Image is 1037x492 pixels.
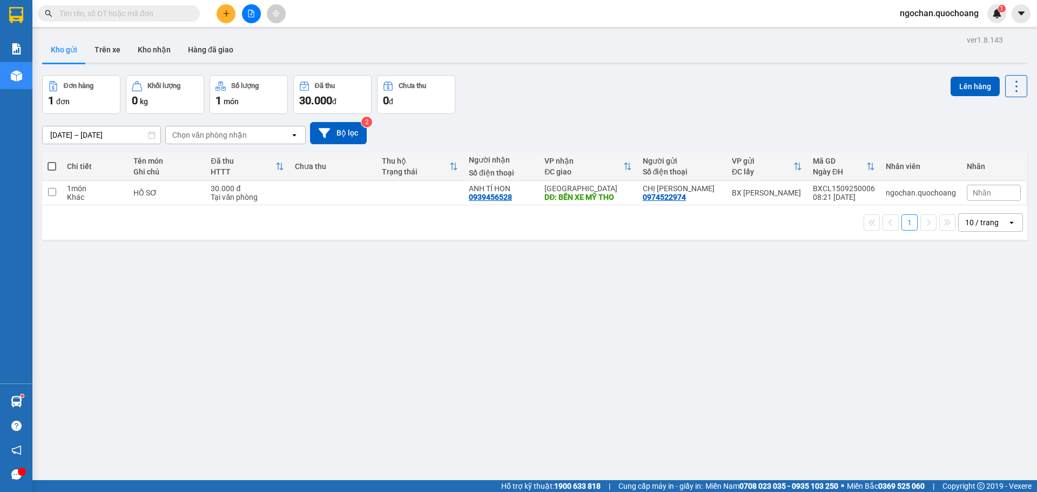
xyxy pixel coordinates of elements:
div: Chọn văn phòng nhận [172,130,247,140]
span: copyright [977,482,985,490]
button: file-add [242,4,261,23]
img: warehouse-icon [11,396,22,407]
input: Select a date range. [43,126,160,144]
span: đơn [56,97,70,106]
svg: open [1007,218,1016,227]
span: Cung cấp máy in - giấy in: [618,480,703,492]
div: ver 1.8.143 [967,34,1003,46]
th: Toggle SortBy [376,152,463,181]
span: 1 [216,94,221,107]
img: warehouse-icon [11,70,22,82]
div: CHỊ LAN [643,184,721,193]
span: Nhãn [973,188,991,197]
div: VP nhận [544,157,623,165]
img: logo-vxr [9,7,23,23]
button: Chưa thu0đ [377,75,455,114]
div: [GEOGRAPHIC_DATA] [544,184,632,193]
button: 1 [901,214,918,231]
div: Người nhận [469,156,534,164]
div: Chưa thu [295,162,371,171]
button: Kho nhận [129,37,179,63]
span: 30.000 [299,94,332,107]
button: Đơn hàng1đơn [42,75,120,114]
div: BXCL1509250006 [813,184,875,193]
span: 0 [132,94,138,107]
button: Hàng đã giao [179,37,242,63]
div: 30.000 đ [211,184,284,193]
button: aim [267,4,286,23]
button: Đã thu30.000đ [293,75,372,114]
div: Đã thu [211,157,275,165]
span: Miền Nam [705,480,838,492]
th: Toggle SortBy [539,152,637,181]
div: ngochan.quochoang [886,188,956,197]
div: Số lượng [231,82,259,90]
div: HTTT [211,167,275,176]
span: món [224,97,239,106]
span: Hỗ trợ kỹ thuật: [501,480,601,492]
div: ĐC giao [544,167,623,176]
span: file-add [247,10,255,17]
sup: 2 [361,117,372,127]
th: Toggle SortBy [205,152,289,181]
span: ⚪️ [841,484,844,488]
sup: 1 [998,5,1006,12]
span: 0 [383,94,389,107]
img: solution-icon [11,43,22,55]
div: Khác [67,193,123,201]
strong: 0369 525 060 [878,482,925,490]
div: ANH TÍ HON [469,184,534,193]
div: Số điện thoại [643,167,721,176]
div: ĐC lấy [732,167,793,176]
span: kg [140,97,148,106]
span: plus [223,10,230,17]
div: Người gửi [643,157,721,165]
span: đ [332,97,336,106]
div: 1 món [67,184,123,193]
div: Tên món [133,157,200,165]
div: 0939456528 [469,193,512,201]
button: caret-down [1012,4,1031,23]
svg: open [290,131,299,139]
div: Đơn hàng [64,82,93,90]
span: ngochan.quochoang [891,6,987,20]
button: Khối lượng0kg [126,75,204,114]
div: DĐ: BẾN XE MỸ THO [544,193,632,201]
div: Ghi chú [133,167,200,176]
span: search [45,10,52,17]
div: Chi tiết [67,162,123,171]
th: Toggle SortBy [807,152,880,181]
div: Tại văn phòng [211,193,284,201]
div: Nhân viên [886,162,956,171]
div: 0974522974 [643,193,686,201]
span: message [11,469,22,480]
div: Chưa thu [399,82,426,90]
div: 08:21 [DATE] [813,193,875,201]
strong: 0708 023 035 - 0935 103 250 [739,482,838,490]
button: Kho gửi [42,37,86,63]
strong: 1900 633 818 [554,482,601,490]
input: Tìm tên, số ĐT hoặc mã đơn [59,8,187,19]
sup: 1 [21,394,24,397]
span: Miền Bắc [847,480,925,492]
span: caret-down [1016,9,1026,18]
button: Số lượng1món [210,75,288,114]
span: 1 [48,94,54,107]
div: Đã thu [315,82,335,90]
div: Mã GD [813,157,866,165]
div: BX [PERSON_NAME] [732,188,802,197]
span: 1 [1000,5,1004,12]
div: 10 / trang [965,217,999,228]
button: Bộ lọc [310,122,367,144]
div: Nhãn [967,162,1021,171]
button: plus [217,4,235,23]
div: Trạng thái [382,167,449,176]
button: Lên hàng [951,77,1000,96]
div: Số điện thoại [469,169,534,177]
div: VP gửi [732,157,793,165]
span: | [609,480,610,492]
span: đ [389,97,393,106]
span: aim [272,10,280,17]
span: notification [11,445,22,455]
div: HỒ SƠ [133,188,200,197]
